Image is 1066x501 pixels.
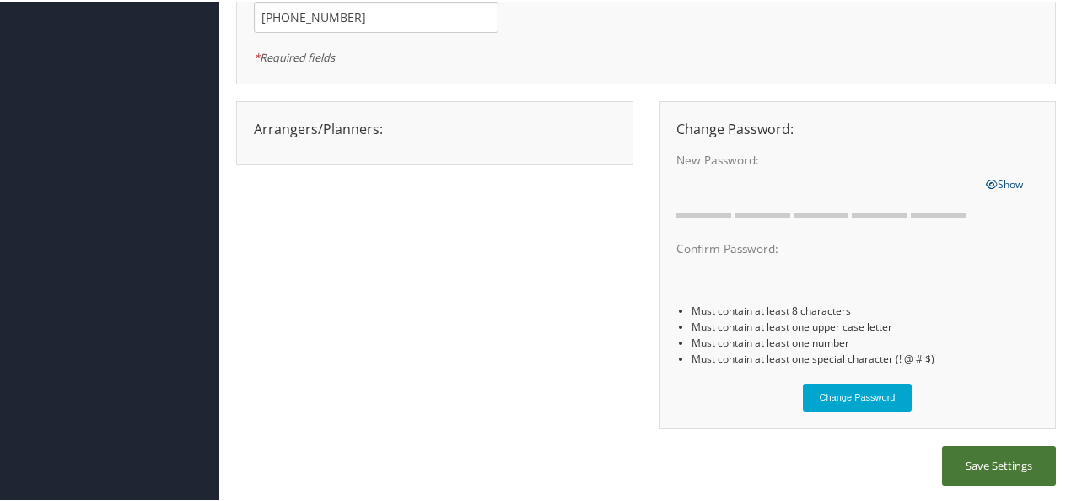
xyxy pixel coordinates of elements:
div: Change Password: [664,117,1051,137]
button: Save Settings [942,444,1056,484]
em: Required fields [254,48,335,63]
li: Must contain at least one upper case letter [692,317,1038,333]
label: Confirm Password: [676,239,973,256]
li: Must contain at least one special character (! @ # $) [692,349,1038,365]
div: Arrangers/Planners: [241,117,628,137]
li: Must contain at least one number [692,333,1038,349]
label: New Password: [676,150,973,167]
button: Change Password [803,382,913,410]
a: Show [987,172,1024,191]
span: Show [987,175,1024,190]
li: Must contain at least 8 characters [692,301,1038,317]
